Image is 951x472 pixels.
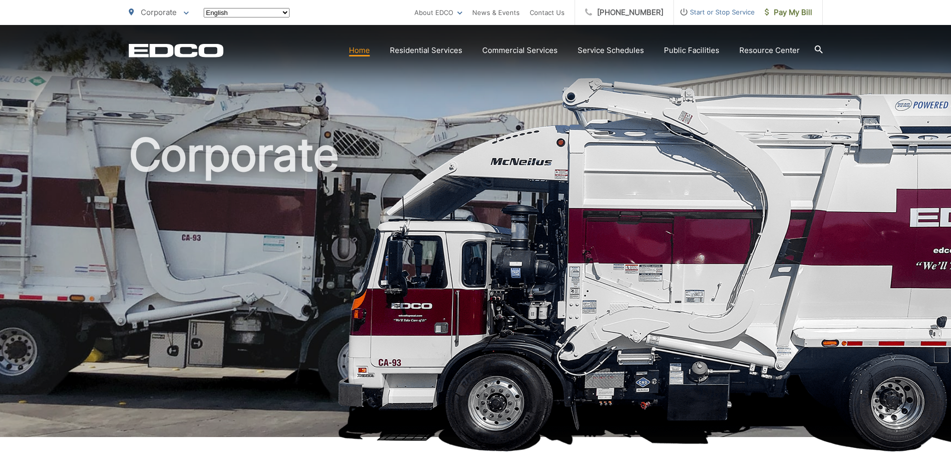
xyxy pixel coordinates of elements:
a: About EDCO [414,6,462,18]
a: Contact Us [530,6,565,18]
a: Residential Services [390,44,462,56]
a: News & Events [472,6,520,18]
a: Service Schedules [578,44,644,56]
a: Public Facilities [664,44,719,56]
a: Resource Center [739,44,800,56]
h1: Corporate [129,130,823,446]
a: Home [349,44,370,56]
a: Commercial Services [482,44,558,56]
select: Select a language [204,8,290,17]
span: Pay My Bill [765,6,812,18]
a: EDCD logo. Return to the homepage. [129,43,224,57]
span: Corporate [141,7,177,17]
